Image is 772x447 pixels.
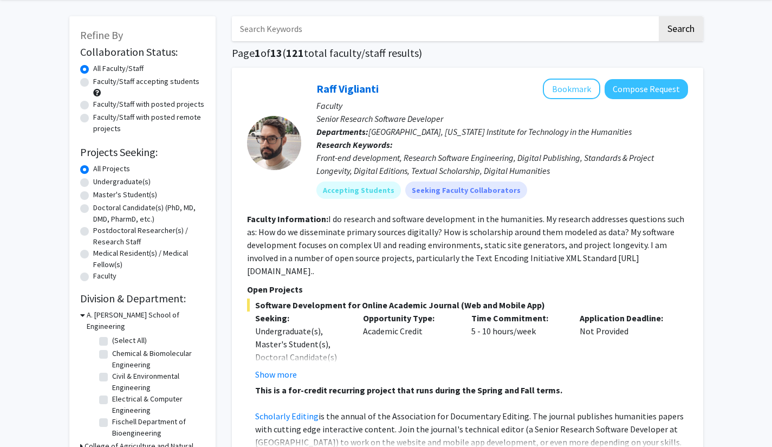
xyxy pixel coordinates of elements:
[87,309,205,332] h3: A. [PERSON_NAME] School of Engineering
[316,151,688,177] div: Front-end development, Research Software Engineering, Digital Publishing, Standards & Project Lon...
[286,46,304,60] span: 121
[112,393,202,416] label: Electrical & Computer Engineering
[572,312,680,381] div: Not Provided
[605,79,688,99] button: Compose Request to Raff Viglianti
[316,99,688,112] p: Faculty
[93,76,199,87] label: Faculty/Staff accepting students
[255,411,319,422] a: Scholarly Editing
[93,112,205,134] label: Faculty/Staff with posted remote projects
[93,63,144,74] label: All Faculty/Staff
[247,213,328,224] b: Faculty Information:
[112,371,202,393] label: Civil & Environmental Engineering
[316,82,379,95] a: Raff Viglianti
[463,312,572,381] div: 5 - 10 hours/week
[112,335,147,346] label: (Select All)
[8,398,46,439] iframe: Chat
[247,283,688,296] p: Open Projects
[93,163,130,174] label: All Projects
[112,348,202,371] label: Chemical & Biomolecular Engineering
[232,16,657,41] input: Search Keywords
[355,312,463,381] div: Academic Credit
[471,312,563,325] p: Time Commitment:
[368,126,632,137] span: [GEOGRAPHIC_DATA], [US_STATE] Institute for Technology in the Humanities
[80,146,205,159] h2: Projects Seeking:
[247,213,684,276] fg-read-more: I do research and software development in the humanities. My research addresses questions such as...
[316,126,368,137] b: Departments:
[93,225,205,248] label: Postdoctoral Researcher(s) / Research Staff
[93,248,205,270] label: Medical Resident(s) / Medical Fellow(s)
[543,79,600,99] button: Add Raff Viglianti to Bookmarks
[93,270,116,282] label: Faculty
[93,202,205,225] label: Doctoral Candidate(s) (PhD, MD, DMD, PharmD, etc.)
[255,46,261,60] span: 1
[316,139,393,150] b: Research Keywords:
[93,99,204,110] label: Faculty/Staff with posted projects
[80,46,205,59] h2: Collaboration Status:
[80,292,205,305] h2: Division & Department:
[93,176,151,187] label: Undergraduate(s)
[580,312,672,325] p: Application Deadline:
[363,312,455,325] p: Opportunity Type:
[270,46,282,60] span: 13
[255,385,562,396] strong: This is a for-credit recurring project that runs during the Spring and Fall terms.
[316,182,401,199] mat-chip: Accepting Students
[255,368,297,381] button: Show more
[247,299,688,312] span: Software Development for Online Academic Journal (Web and Mobile App)
[659,16,703,41] button: Search
[80,28,123,42] span: Refine By
[316,112,688,125] p: Senior Research Software Developer
[93,189,157,200] label: Master's Student(s)
[255,325,347,390] div: Undergraduate(s), Master's Student(s), Doctoral Candidate(s) (PhD, MD, DMD, PharmD, etc.)
[255,312,347,325] p: Seeking:
[232,47,703,60] h1: Page of ( total faculty/staff results)
[405,182,527,199] mat-chip: Seeking Faculty Collaborators
[112,416,202,439] label: Fischell Department of Bioengineering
